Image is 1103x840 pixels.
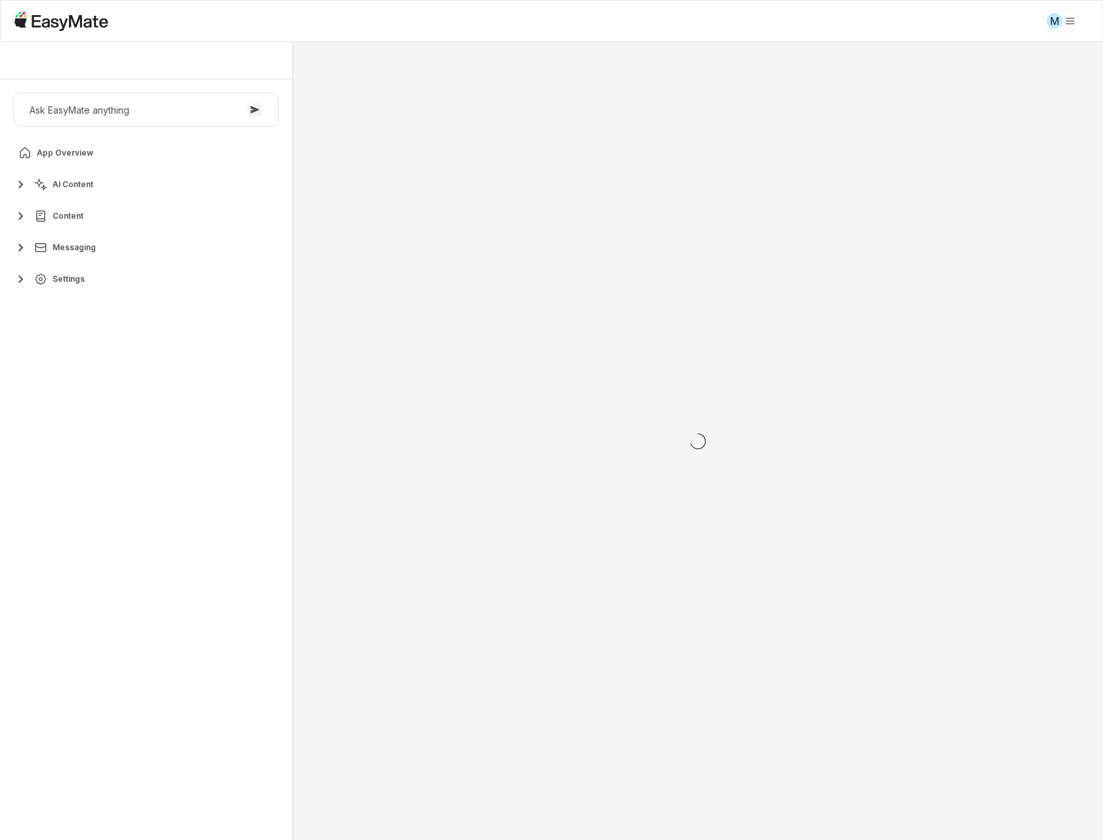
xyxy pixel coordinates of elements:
[13,93,279,127] button: Ask EasyMate anything
[13,234,279,261] button: Messaging
[53,274,85,284] span: Settings
[37,148,93,158] span: App Overview
[53,242,96,253] span: Messaging
[53,179,93,190] span: AI Content
[13,140,279,166] a: App Overview
[13,266,279,292] button: Settings
[1047,13,1062,29] div: M
[13,203,279,229] button: Content
[13,171,279,198] button: AI Content
[53,211,83,221] span: Content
